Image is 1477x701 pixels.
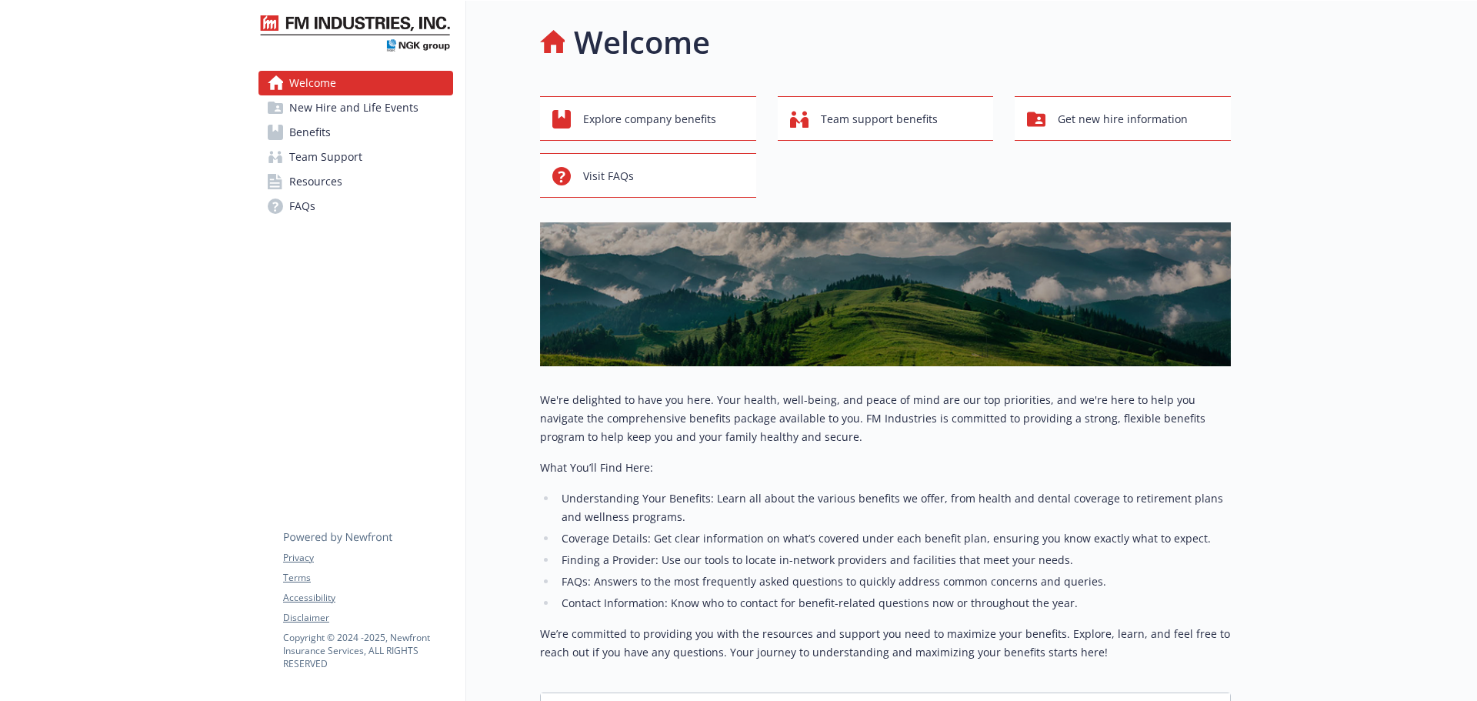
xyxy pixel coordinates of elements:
[289,169,342,194] span: Resources
[583,105,716,134] span: Explore company benefits
[283,611,452,625] a: Disclaimer
[1015,96,1231,141] button: Get new hire information
[289,120,331,145] span: Benefits
[821,105,938,134] span: Team support benefits
[583,162,634,191] span: Visit FAQs
[283,571,452,585] a: Terms
[540,153,756,198] button: Visit FAQs
[283,631,452,670] p: Copyright © 2024 - 2025 , Newfront Insurance Services, ALL RIGHTS RESERVED
[289,194,315,219] span: FAQs
[540,625,1231,662] p: We’re committed to providing you with the resources and support you need to maximize your benefit...
[778,96,994,141] button: Team support benefits
[540,391,1231,446] p: We're delighted to have you here. Your health, well-being, and peace of mind are our top prioriti...
[557,594,1231,613] li: Contact Information: Know who to contact for benefit-related questions now or throughout the year.
[289,145,362,169] span: Team Support
[258,194,453,219] a: FAQs
[557,572,1231,591] li: FAQs: Answers to the most frequently asked questions to quickly address common concerns and queries.
[540,96,756,141] button: Explore company benefits
[574,19,710,65] h1: Welcome
[258,169,453,194] a: Resources
[283,591,452,605] a: Accessibility
[540,459,1231,477] p: What You’ll Find Here:
[289,95,418,120] span: New Hire and Life Events
[258,145,453,169] a: Team Support
[289,71,336,95] span: Welcome
[557,551,1231,569] li: Finding a Provider: Use our tools to locate in-network providers and facilities that meet your ne...
[1058,105,1188,134] span: Get new hire information
[258,120,453,145] a: Benefits
[258,95,453,120] a: New Hire and Life Events
[540,222,1231,366] img: overview page banner
[557,529,1231,548] li: Coverage Details: Get clear information on what’s covered under each benefit plan, ensuring you k...
[557,489,1231,526] li: Understanding Your Benefits: Learn all about the various benefits we offer, from health and denta...
[283,551,452,565] a: Privacy
[258,71,453,95] a: Welcome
